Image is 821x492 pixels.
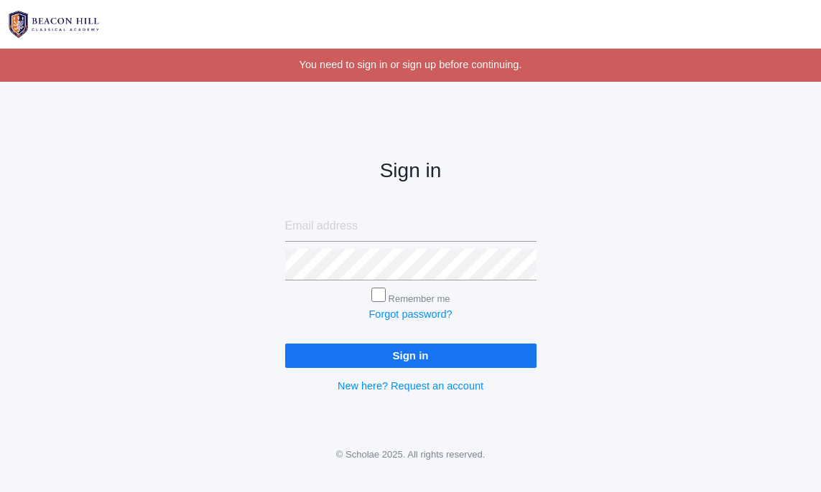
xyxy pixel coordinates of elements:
[285,160,537,182] h2: Sign in
[338,380,483,392] a: New here? Request an account
[285,344,537,367] input: Sign in
[368,308,452,320] a: Forgot password?
[389,293,450,304] label: Remember me
[285,211,537,242] input: Email address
